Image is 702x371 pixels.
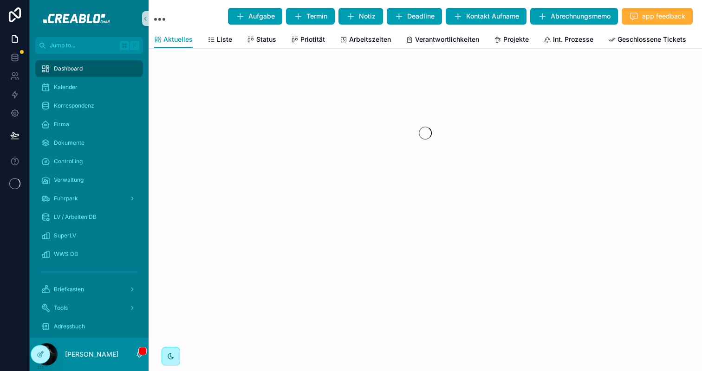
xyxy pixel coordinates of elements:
[65,350,118,359] p: [PERSON_NAME]
[54,232,76,239] span: SuperLV
[340,31,391,50] a: Arbeitszeiten
[54,83,78,91] span: Kalender
[228,8,282,25] button: Aufgabe
[35,318,143,335] a: Adressbuch
[494,31,529,50] a: Projekte
[54,286,84,293] span: Briefkasten
[247,31,276,50] a: Status
[608,31,686,50] a: Geschlossene Tickets
[466,12,519,21] span: Kontakt Aufname
[54,304,68,312] span: Tools
[291,31,325,50] a: Priotität
[30,54,149,338] div: scrollable content
[163,35,193,44] span: Aktuelles
[35,227,143,244] a: SuperLV
[37,11,141,26] img: App logo
[286,8,335,25] button: Termin
[154,31,193,49] a: Aktuelles
[617,35,686,44] span: Geschlossene Tickets
[54,176,84,184] span: Verwaltung
[415,35,479,44] span: Verantwortlichkeiten
[35,79,143,96] a: Kalender
[338,8,383,25] button: Notiz
[54,158,83,165] span: Controlling
[530,8,618,25] button: Abrechnungsmemo
[131,42,138,49] span: K
[503,35,529,44] span: Projekte
[35,37,143,54] button: Jump to...K
[248,12,275,21] span: Aufgabe
[642,12,685,21] span: app feedback
[622,8,693,25] button: app feedback
[256,35,276,44] span: Status
[35,134,143,151] a: Dokumente
[35,60,143,77] a: Dashboard
[35,246,143,262] a: WWS DB
[35,281,143,298] a: Briefkasten
[553,35,593,44] span: Int. Prozesse
[406,31,479,50] a: Verantwortlichkeiten
[35,153,143,170] a: Controlling
[359,12,376,21] span: Notiz
[551,12,611,21] span: Abrechnungsmemo
[54,139,84,147] span: Dokumente
[54,102,94,109] span: Korrespondenz
[35,116,143,133] a: Firma
[35,172,143,188] a: Verwaltung
[54,121,69,128] span: Firma
[300,35,325,44] span: Priotität
[446,8,526,25] button: Kontakt Aufname
[54,213,97,221] span: LV / Arbeiten DB
[407,12,435,21] span: Deadline
[35,190,143,207] a: Fuhrpark
[54,250,78,258] span: WWS DB
[54,195,78,202] span: Fuhrpark
[35,97,143,114] a: Korrespondenz
[54,323,85,330] span: Adressbuch
[208,31,232,50] a: Liste
[544,31,593,50] a: Int. Prozesse
[35,209,143,225] a: LV / Arbeiten DB
[50,42,116,49] span: Jump to...
[349,35,391,44] span: Arbeitszeiten
[306,12,327,21] span: Termin
[35,300,143,316] a: Tools
[387,8,442,25] button: Deadline
[54,65,83,72] span: Dashboard
[217,35,232,44] span: Liste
